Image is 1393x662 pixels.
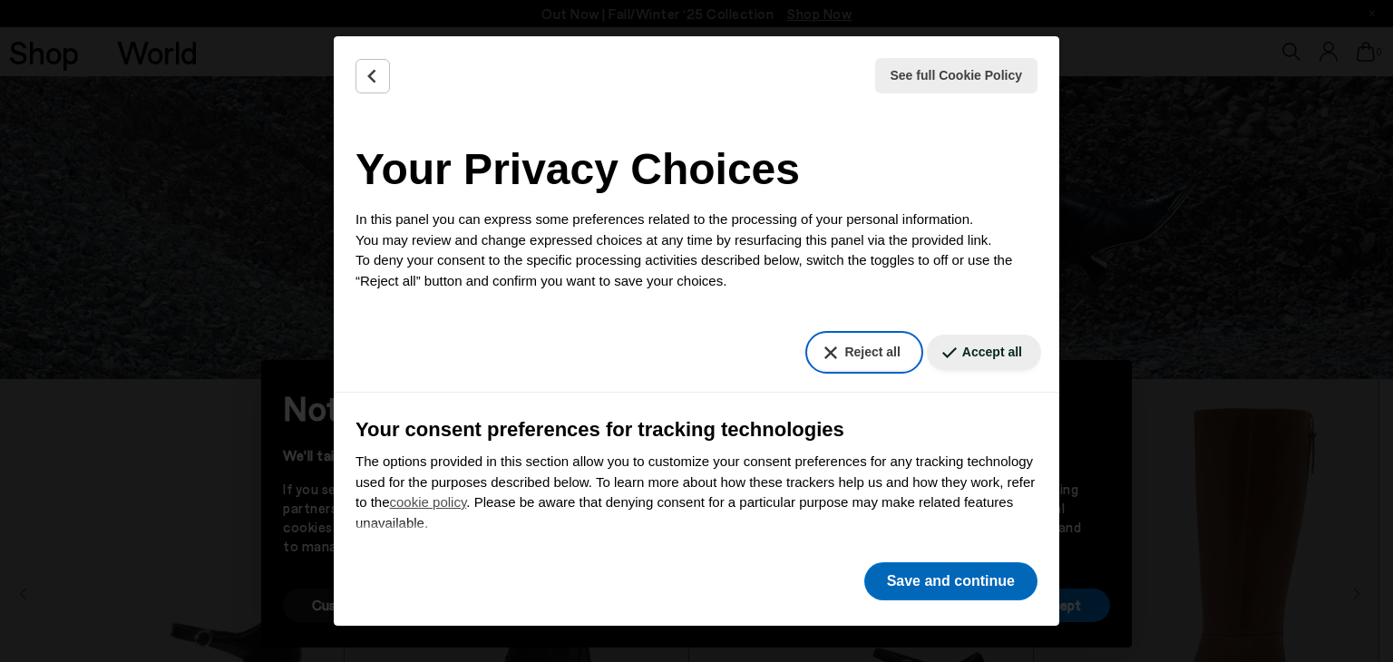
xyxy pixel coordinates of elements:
[390,494,467,510] a: cookie policy - link opens in a new tab
[891,66,1023,85] span: See full Cookie Policy
[356,414,1037,444] h3: Your consent preferences for tracking technologies
[356,452,1037,533] p: The options provided in this section allow you to customize your consent preferences for any trac...
[927,335,1041,370] button: Accept all
[875,58,1038,93] button: See full Cookie Policy
[864,562,1037,600] button: Save and continue
[809,335,919,370] button: Reject all
[356,209,1037,291] p: In this panel you can express some preferences related to the processing of your personal informa...
[356,137,1037,202] h2: Your Privacy Choices
[356,59,390,93] button: Back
